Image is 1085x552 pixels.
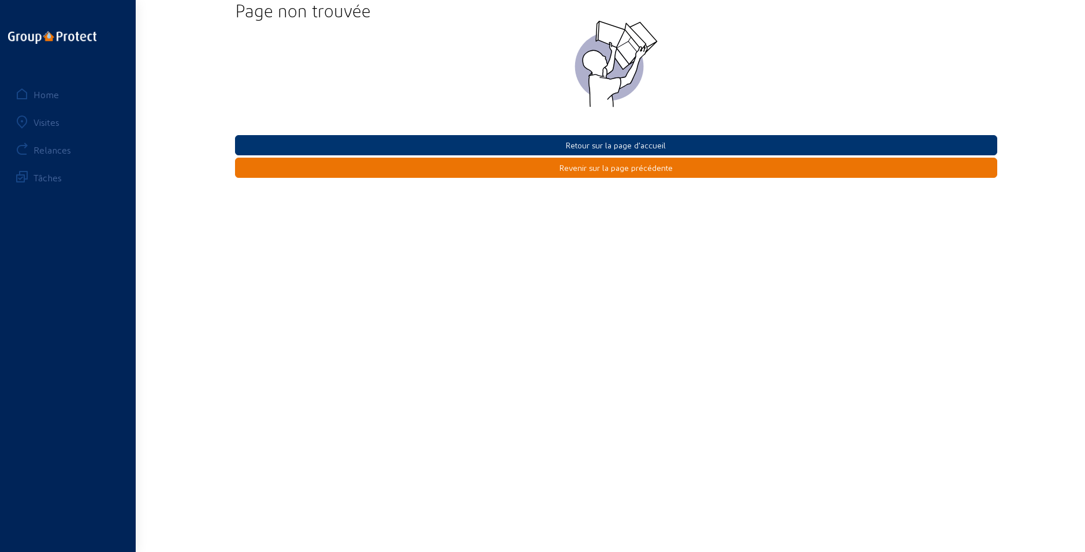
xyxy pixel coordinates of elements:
[235,135,997,155] button: Retour sur la page d'accueil
[33,89,59,100] div: Home
[7,163,129,191] a: Tâches
[33,144,71,155] div: Relances
[235,158,997,178] button: Revenir sur la page précédente
[7,108,129,136] a: Visites
[7,80,129,108] a: Home
[33,117,59,128] div: Visites
[33,172,62,183] div: Tâches
[7,136,129,163] a: Relances
[8,31,96,44] img: logo-oneline.png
